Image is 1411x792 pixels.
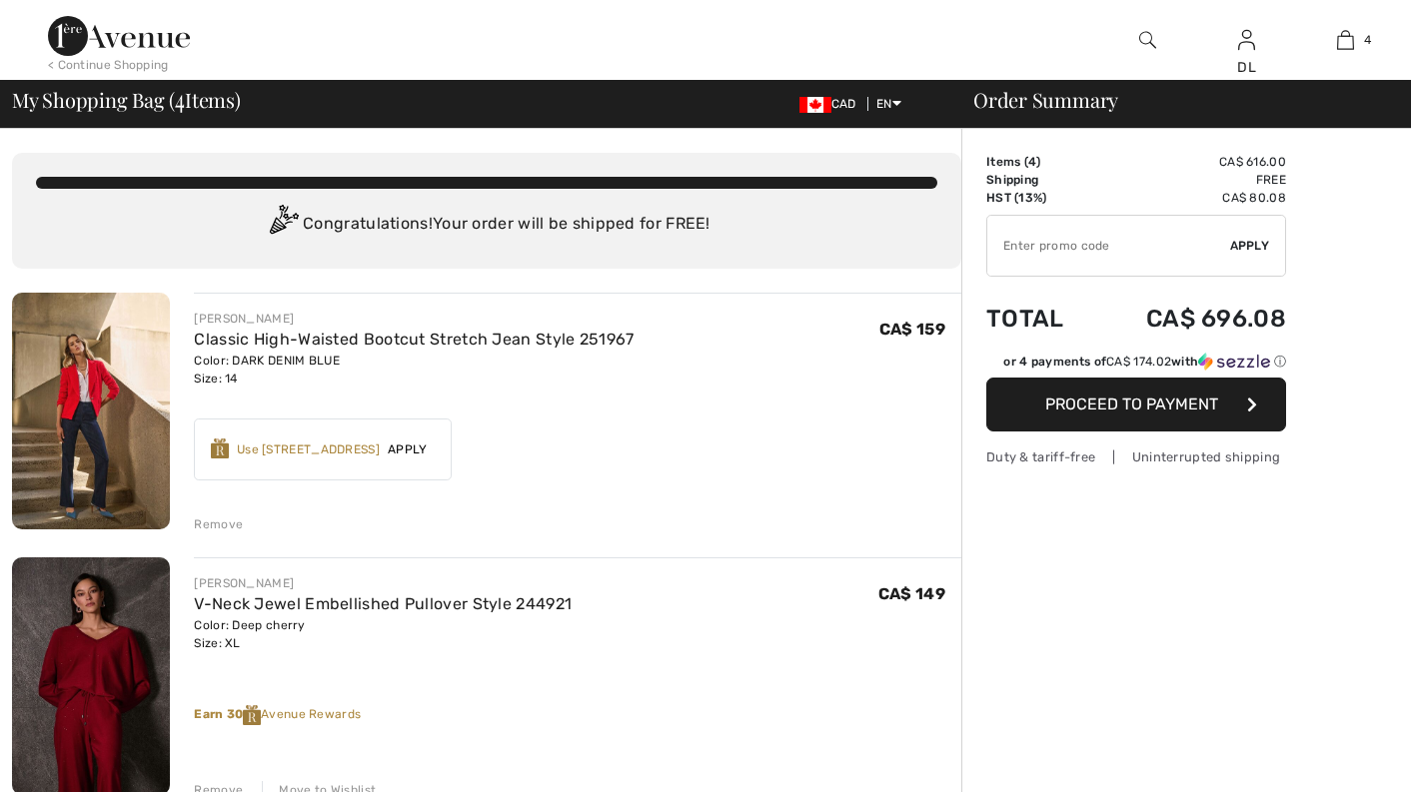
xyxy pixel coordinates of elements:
td: Free [1093,171,1286,189]
div: Color: DARK DENIM BLUE Size: 14 [194,352,634,388]
a: V-Neck Jewel Embellished Pullover Style 244921 [194,594,572,613]
div: [PERSON_NAME] [194,310,634,328]
span: 4 [1028,155,1036,169]
img: Reward-Logo.svg [211,438,229,458]
img: My Info [1238,28,1255,52]
img: Congratulation2.svg [263,205,303,245]
div: < Continue Shopping [48,56,169,74]
td: CA$ 80.08 [1093,189,1286,207]
img: 1ère Avenue [48,16,190,56]
span: 4 [175,85,185,111]
span: Apply [380,440,436,458]
div: Use [STREET_ADDRESS] [237,440,380,458]
span: 4 [1364,31,1371,49]
img: Classic High-Waisted Bootcut Stretch Jean Style 251967 [12,293,170,529]
a: Classic High-Waisted Bootcut Stretch Jean Style 251967 [194,330,634,349]
div: Avenue Rewards [194,705,961,725]
span: Apply [1230,237,1270,255]
div: or 4 payments ofCA$ 174.02withSezzle Click to learn more about Sezzle [986,353,1286,378]
td: CA$ 616.00 [1093,153,1286,171]
span: EN [876,97,901,111]
img: Sezzle [1198,353,1270,371]
td: HST (13%) [986,189,1093,207]
td: Items ( ) [986,153,1093,171]
a: 4 [1297,28,1394,52]
div: Congratulations! Your order will be shipped for FREE! [36,205,937,245]
span: My Shopping Bag ( Items) [12,90,241,110]
span: CA$ 149 [878,584,945,603]
div: Color: Deep cherry Size: XL [194,616,572,652]
span: CAD [799,97,864,111]
span: CA$ 159 [879,320,945,339]
a: Sign In [1238,30,1255,49]
span: CA$ 174.02 [1106,355,1171,369]
button: Proceed to Payment [986,378,1286,431]
img: Canadian Dollar [799,97,831,113]
img: Reward-Logo.svg [243,705,261,725]
span: Proceed to Payment [1045,395,1218,413]
div: Remove [194,515,243,533]
div: DL [1198,57,1295,78]
div: Duty & tariff-free | Uninterrupted shipping [986,447,1286,466]
img: search the website [1139,28,1156,52]
input: Promo code [987,216,1230,276]
td: Shipping [986,171,1093,189]
div: or 4 payments of with [1003,353,1286,371]
strong: Earn 30 [194,707,261,721]
img: My Bag [1337,28,1354,52]
td: Total [986,285,1093,353]
div: Order Summary [949,90,1399,110]
div: [PERSON_NAME] [194,574,572,592]
td: CA$ 696.08 [1093,285,1286,353]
